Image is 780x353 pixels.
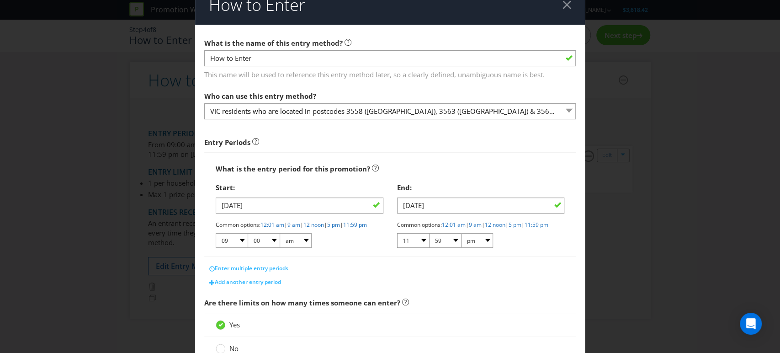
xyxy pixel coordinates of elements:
a: 5 pm [327,221,340,229]
a: 12 noon [485,221,505,229]
span: | [284,221,287,229]
span: | [521,221,525,229]
span: Yes [229,320,240,329]
span: Enter multiple entry periods [215,264,288,272]
input: DD/MM/YY [216,198,383,214]
span: | [340,221,343,229]
a: 9 am [287,221,300,229]
a: 11:59 pm [525,221,548,229]
span: Common options: [216,221,260,229]
span: | [300,221,303,229]
span: | [466,221,469,229]
span: This name will be used to reference this entry method later, so a clearly defined, unambiguous na... [204,67,576,80]
span: | [505,221,509,229]
a: 12 noon [303,221,324,229]
a: 5 pm [509,221,521,229]
a: 9 am [469,221,482,229]
button: Add another entry period [204,275,286,289]
span: What is the entry period for this promotion? [216,164,370,173]
a: 12:01 am [260,221,284,229]
span: Who can use this entry method? [204,91,316,101]
span: Common options: [397,221,442,229]
a: 12:01 am [442,221,466,229]
a: 11:59 pm [343,221,367,229]
div: Start: [216,178,383,197]
button: Enter multiple entry periods [204,262,293,275]
div: Open Intercom Messenger [740,313,762,335]
span: What is the name of this entry method? [204,38,343,48]
input: DD/MM/YY [397,198,565,214]
span: | [324,221,327,229]
div: End: [397,178,565,197]
span: No [229,344,239,353]
strong: Entry Periods [204,138,250,147]
span: | [482,221,485,229]
span: Add another entry period [215,278,281,286]
span: Are there limits on how many times someone can enter? [204,298,400,307]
